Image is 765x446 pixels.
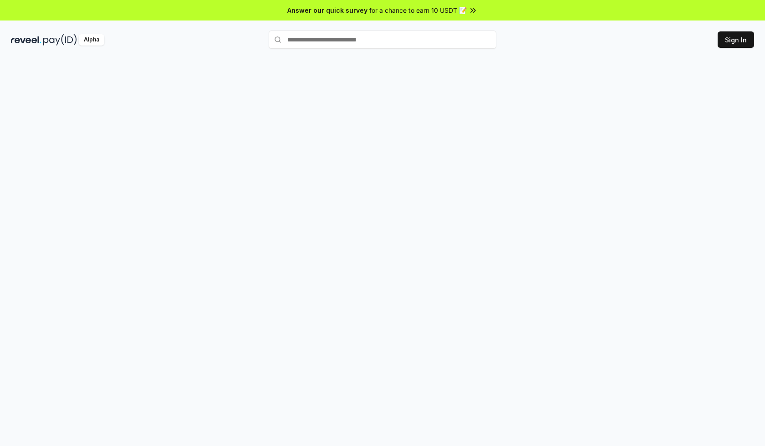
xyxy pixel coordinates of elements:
[43,34,77,46] img: pay_id
[287,5,367,15] span: Answer our quick survey
[718,31,754,48] button: Sign In
[11,34,41,46] img: reveel_dark
[369,5,467,15] span: for a chance to earn 10 USDT 📝
[79,34,104,46] div: Alpha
